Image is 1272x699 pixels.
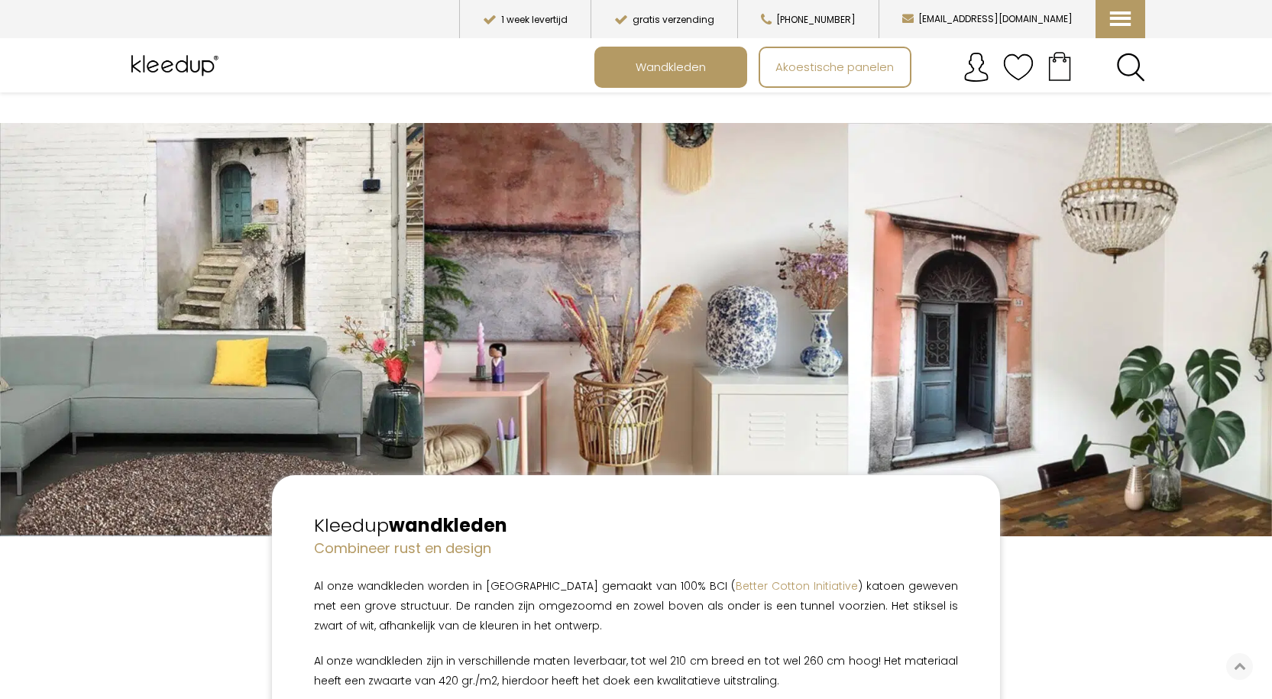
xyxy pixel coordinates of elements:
[760,48,910,86] a: Akoestische panelen
[1034,47,1086,85] a: Your cart
[961,52,992,83] img: account.svg
[767,53,902,82] span: Akoestische panelen
[314,513,958,539] h2: Kleedup
[314,576,958,636] p: Al onze wandkleden worden in [GEOGRAPHIC_DATA] gemaakt van 100% BCI ( ) katoen geweven met een gr...
[128,47,226,85] img: Kleedup
[1003,52,1034,83] img: verlanglijstje.svg
[314,539,958,558] h4: Combineer rust en design
[594,47,1157,88] nav: Main menu
[596,48,746,86] a: Wandkleden
[627,53,714,82] span: Wandkleden
[314,651,958,691] p: Al onze wandkleden zijn in verschillende maten leverbaar, tot wel 210 cm breed en tot wel 260 cm ...
[389,513,507,538] strong: wandkleden
[736,578,858,594] a: Better Cotton Initiative
[1116,53,1145,82] a: Search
